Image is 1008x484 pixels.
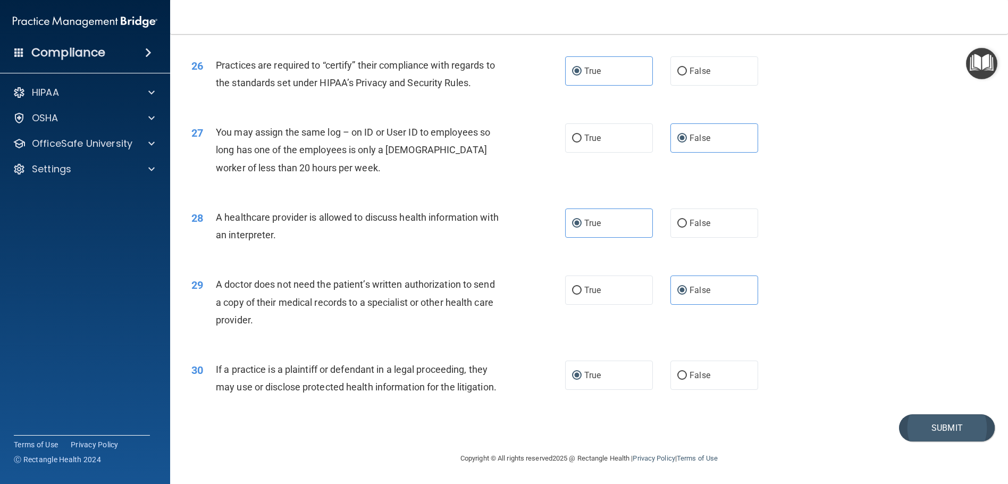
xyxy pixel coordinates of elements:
span: Practices are required to “certify” their compliance with regards to the standards set under HIPA... [216,60,495,88]
button: Open Resource Center [966,48,997,79]
span: True [584,133,601,143]
span: False [690,66,710,76]
input: False [677,287,687,295]
p: OSHA [32,112,58,124]
span: 30 [191,364,203,377]
a: Terms of Use [14,439,58,450]
span: True [584,218,601,228]
a: OSHA [13,112,155,124]
input: True [572,220,582,228]
span: You may assign the same log – on ID or User ID to employees so long has one of the employees is o... [216,127,490,173]
span: 27 [191,127,203,139]
span: A healthcare provider is allowed to discuss health information with an interpreter. [216,212,499,240]
input: True [572,68,582,76]
p: Settings [32,163,71,176]
span: False [690,370,710,380]
input: False [677,220,687,228]
a: Privacy Policy [71,439,119,450]
span: True [584,285,601,295]
input: True [572,287,582,295]
a: Terms of Use [677,454,718,462]
p: HIPAA [32,86,59,99]
button: Submit [899,414,995,441]
p: OfficeSafe University [32,137,132,150]
span: False [690,133,710,143]
input: True [572,135,582,143]
input: False [677,372,687,380]
img: PMB logo [13,11,157,32]
span: 26 [191,60,203,72]
span: A doctor does not need the patient’s written authorization to send a copy of their medical record... [216,279,495,325]
span: If a practice is a plaintiff or defendant in a legal proceeding, they may use or disclose protect... [216,364,497,393]
input: False [677,68,687,76]
span: False [690,218,710,228]
span: 28 [191,212,203,224]
a: OfficeSafe University [13,137,155,150]
a: HIPAA [13,86,155,99]
div: Copyright © All rights reserved 2025 @ Rectangle Health | | [395,441,783,475]
span: Ⓒ Rectangle Health 2024 [14,454,101,465]
a: Privacy Policy [633,454,675,462]
h4: Compliance [31,45,105,60]
input: True [572,372,582,380]
a: Settings [13,163,155,176]
span: True [584,370,601,380]
span: False [690,285,710,295]
iframe: Drift Widget Chat Controller [955,411,995,451]
input: False [677,135,687,143]
span: True [584,66,601,76]
span: 29 [191,279,203,291]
